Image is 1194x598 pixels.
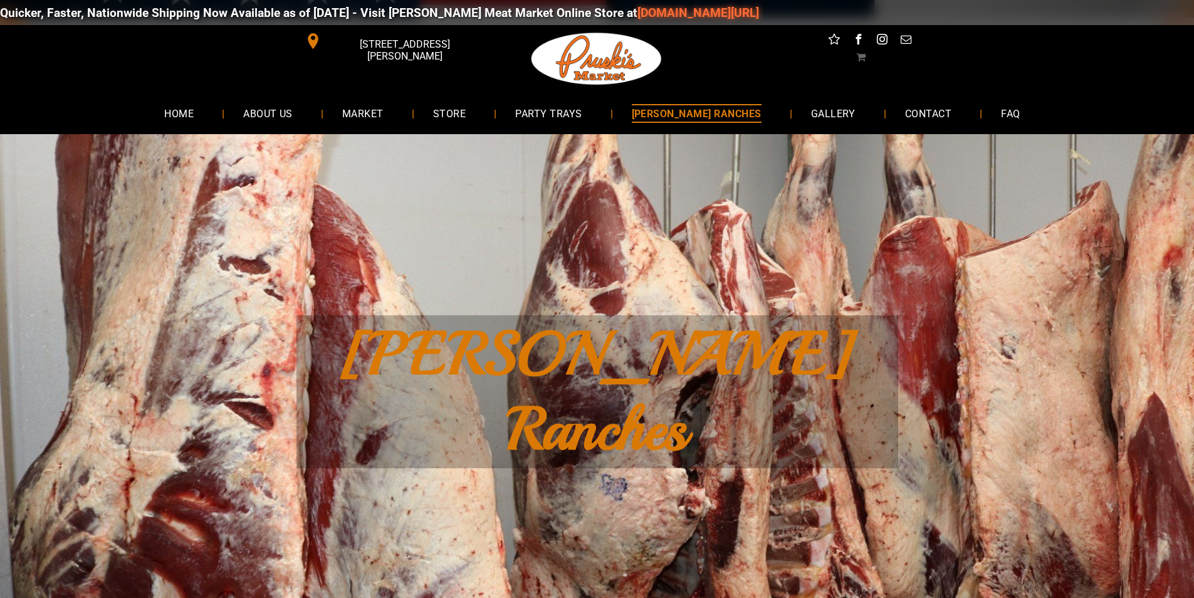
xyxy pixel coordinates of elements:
a: PARTY TRAYS [496,97,600,130]
a: FAQ [982,97,1039,130]
a: HOME [145,97,212,130]
a: Social network [826,31,842,51]
span: [STREET_ADDRESS][PERSON_NAME] [323,32,485,68]
span: [PERSON_NAME] Ranches [340,317,854,467]
a: [PERSON_NAME] RANCHES [613,97,780,130]
a: GALLERY [792,97,874,130]
a: MARKET [323,97,402,130]
a: instagram [874,31,890,51]
a: facebook [850,31,866,51]
a: STORE [414,97,484,130]
a: email [898,31,914,51]
a: CONTACT [886,97,970,130]
a: [STREET_ADDRESS][PERSON_NAME] [296,31,488,51]
img: Pruski-s+Market+HQ+Logo2-1920w.png [529,25,664,93]
a: ABOUT US [224,97,312,130]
